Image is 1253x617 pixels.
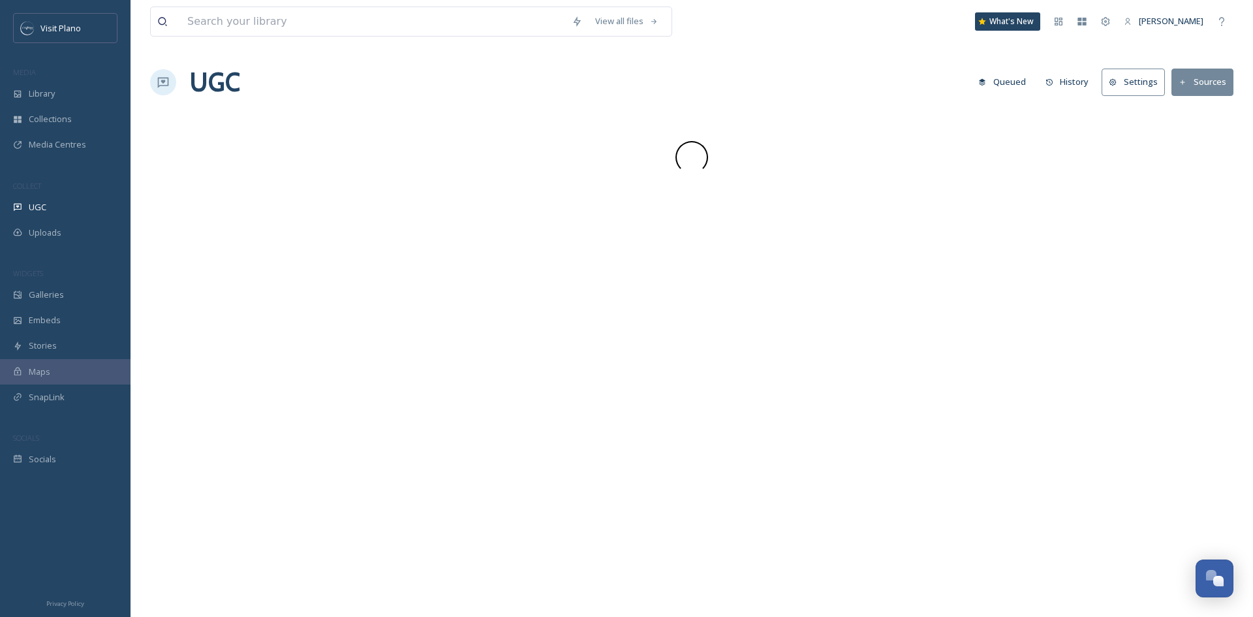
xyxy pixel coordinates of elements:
a: What's New [975,12,1040,31]
a: History [1039,69,1102,95]
button: Settings [1102,69,1165,95]
span: Collections [29,113,72,125]
button: Queued [972,69,1032,95]
span: [PERSON_NAME] [1139,15,1203,27]
span: UGC [29,201,46,214]
span: Library [29,87,55,100]
span: Visit Plano [40,22,81,34]
a: Settings [1102,69,1171,95]
a: Privacy Policy [46,595,84,610]
span: SnapLink [29,391,65,403]
span: Embeds [29,314,61,326]
span: COLLECT [13,181,41,191]
button: History [1039,69,1096,95]
span: Uploads [29,227,61,239]
span: Socials [29,453,56,466]
img: images.jpeg [21,22,34,35]
a: UGC [189,63,240,102]
span: Stories [29,340,57,352]
span: Galleries [29,289,64,301]
span: Privacy Policy [46,599,84,608]
span: MEDIA [13,67,36,77]
button: Open Chat [1196,560,1233,597]
span: Media Centres [29,138,86,151]
a: [PERSON_NAME] [1117,8,1210,34]
span: Maps [29,366,50,378]
span: WIDGETS [13,268,43,278]
input: Search your library [181,7,565,36]
button: Sources [1171,69,1233,95]
span: SOCIALS [13,433,39,443]
a: View all files [589,8,665,34]
a: Queued [972,69,1039,95]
